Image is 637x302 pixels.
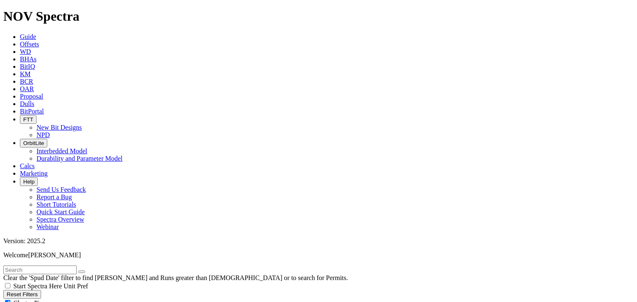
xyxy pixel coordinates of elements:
[20,170,48,177] a: Marketing
[20,41,39,48] a: Offsets
[20,162,35,169] a: Calcs
[5,283,10,288] input: Start Spectra Here
[20,139,47,147] button: OrbitLite
[20,70,31,77] a: KM
[3,251,634,259] p: Welcome
[36,147,87,155] a: Interbedded Model
[20,177,38,186] button: Help
[20,48,31,55] a: WD
[36,193,72,201] a: Report a Bug
[3,266,77,274] input: Search
[36,216,84,223] a: Spectra Overview
[20,100,34,107] a: Dulls
[20,115,36,124] button: FTT
[3,290,41,299] button: Reset Filters
[20,33,36,40] a: Guide
[36,223,59,230] a: Webinar
[20,63,35,70] a: BitIQ
[23,179,34,185] span: Help
[20,93,43,100] a: Proposal
[36,124,82,131] a: New Bit Designs
[20,56,36,63] a: BHAs
[28,251,81,259] span: [PERSON_NAME]
[20,85,34,92] a: OAR
[20,78,33,85] a: BCR
[23,140,44,146] span: OrbitLite
[13,283,62,290] span: Start Spectra Here
[23,116,33,123] span: FTT
[36,208,85,215] a: Quick Start Guide
[36,201,76,208] a: Short Tutorials
[20,108,44,115] a: BitPortal
[3,9,634,24] h1: NOV Spectra
[63,283,88,290] span: Unit Pref
[36,186,86,193] a: Send Us Feedback
[3,237,634,245] div: Version: 2025.2
[3,274,348,281] span: Clear the 'Spud Date' filter to find [PERSON_NAME] and Runs greater than [DEMOGRAPHIC_DATA] or to...
[36,155,123,162] a: Durability and Parameter Model
[36,131,50,138] a: NPD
